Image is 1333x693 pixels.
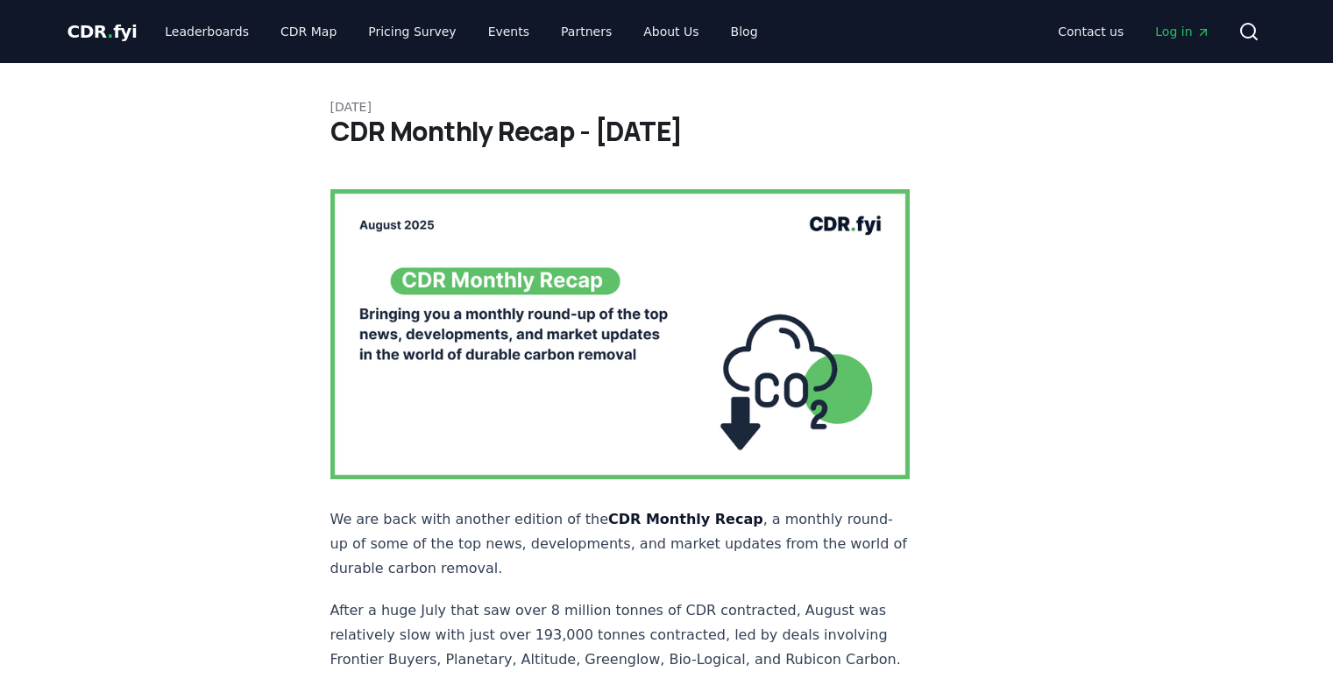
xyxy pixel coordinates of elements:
[266,16,351,47] a: CDR Map
[474,16,543,47] a: Events
[67,19,138,44] a: CDR.fyi
[1155,23,1209,40] span: Log in
[1044,16,1223,47] nav: Main
[547,16,626,47] a: Partners
[330,98,1003,116] p: [DATE]
[608,511,763,527] strong: CDR Monthly Recap
[1141,16,1223,47] a: Log in
[67,21,138,42] span: CDR fyi
[151,16,771,47] nav: Main
[330,598,911,672] p: After a huge July that saw over 8 million tonnes of CDR contracted, August was relatively slow wi...
[717,16,772,47] a: Blog
[354,16,470,47] a: Pricing Survey
[107,21,113,42] span: .
[330,116,1003,147] h1: CDR Monthly Recap - [DATE]
[151,16,263,47] a: Leaderboards
[629,16,713,47] a: About Us
[330,189,911,479] img: blog post image
[330,507,911,581] p: We are back with another edition of the , a monthly round-up of some of the top news, development...
[1044,16,1138,47] a: Contact us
